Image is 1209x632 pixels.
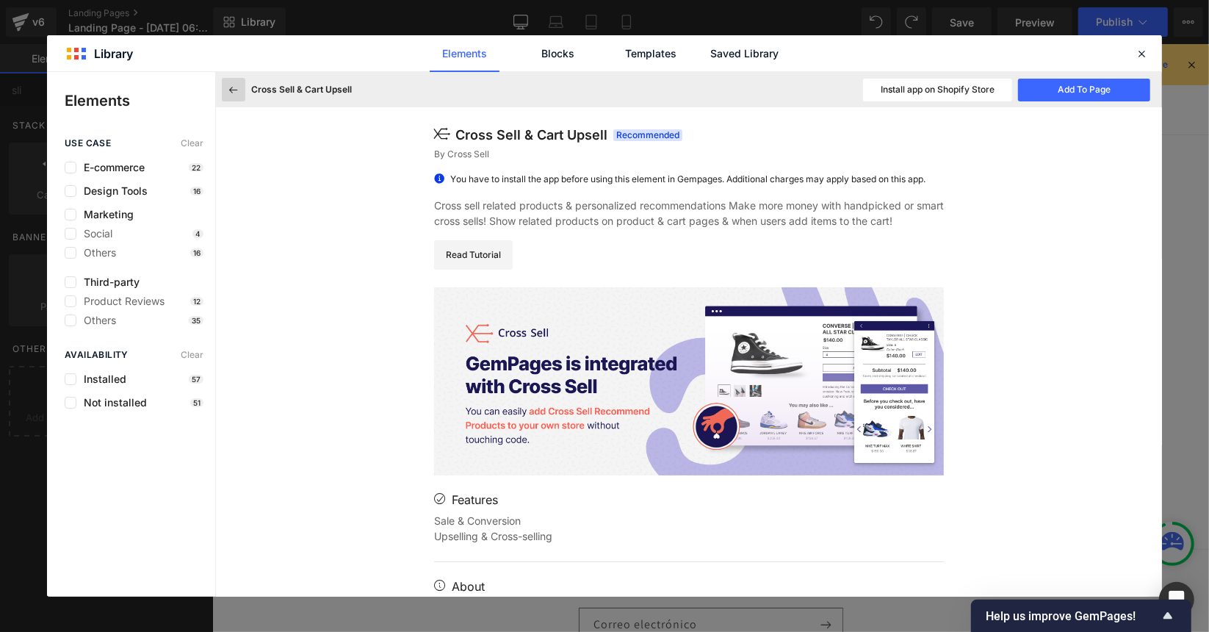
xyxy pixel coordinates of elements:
span: Installed [76,373,126,385]
p: 57 [189,375,203,384]
span: Marketing [76,209,134,220]
span: Clear [181,138,203,148]
button: Install app on Shopify Store [863,79,1012,101]
span: Third-party [76,276,140,288]
summary: Búsqueda [809,43,841,76]
h1: Suero de regeneracion intensa para pestañas [510,113,928,190]
p: 22 [189,163,203,172]
a: Blocks [523,35,593,72]
div: Recommended [613,129,682,141]
p: Elements [65,90,215,112]
span: Availability [65,350,129,360]
a: Elements [430,35,499,72]
p: 16 [190,187,203,195]
div: By Cross Sell [434,148,944,161]
input: Correo electrónico [367,564,630,597]
span: Design Tools [76,185,148,197]
a: Templates [616,35,686,72]
span: You have to install the app before using this element in Gempages. Additional charges may apply b... [450,173,925,186]
span: Las Divinas Mx [95,48,206,71]
p: or Drag & Drop elements from left sidebar [82,351,916,361]
li: Sale & Conversion [434,513,944,528]
a: Contacto [331,44,393,75]
span: Social [76,228,112,240]
a: Saved Library [710,35,779,72]
span: Clear [181,350,203,360]
span: Help us improve GemPages! [986,609,1159,623]
li: Upselling & Cross-selling [434,528,944,544]
span: E-commerce [76,162,145,173]
a: Catálogo [270,44,331,75]
a: Las Divinas Mx [89,46,212,74]
span: Contacto [340,53,384,66]
span: Others [76,315,116,326]
p: Cross sell related products & personalized recommendations Make more money with handpicked or sma... [434,198,944,229]
span: Inicio [235,53,261,66]
img: c761bf91-7ac8-459e-af04-a032eaa58065.png [434,287,944,475]
span: Catálogo [279,53,322,66]
button: Show survey - Help us improve GemPages! [986,607,1177,625]
span: About [452,579,485,594]
a: Inicio [226,44,270,75]
a: Add Single Section [505,309,637,339]
button: Add To Page [1018,79,1150,101]
p: 4 [192,229,203,238]
a: Explore Blocks [361,309,493,339]
span: Not installed [76,397,147,409]
p: 16 [190,248,203,257]
p: 35 [189,316,203,325]
span: Others [76,247,116,259]
span: use case [65,138,111,148]
p: 12 [190,297,203,306]
a: Read Tutorial [434,240,513,270]
span: Features [452,492,498,507]
div: Cross Sell & Cart Upsell [455,125,607,145]
p: 51 [190,398,203,407]
h3: Cross Sell & Cart Upsell [251,83,352,96]
button: Suscribirse [598,564,630,598]
div: Open Intercom Messenger [1159,582,1194,617]
h2: Subscribe to our emails [95,532,903,549]
span: Welcome to our store [450,7,547,19]
span: Product Reviews [76,295,165,307]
